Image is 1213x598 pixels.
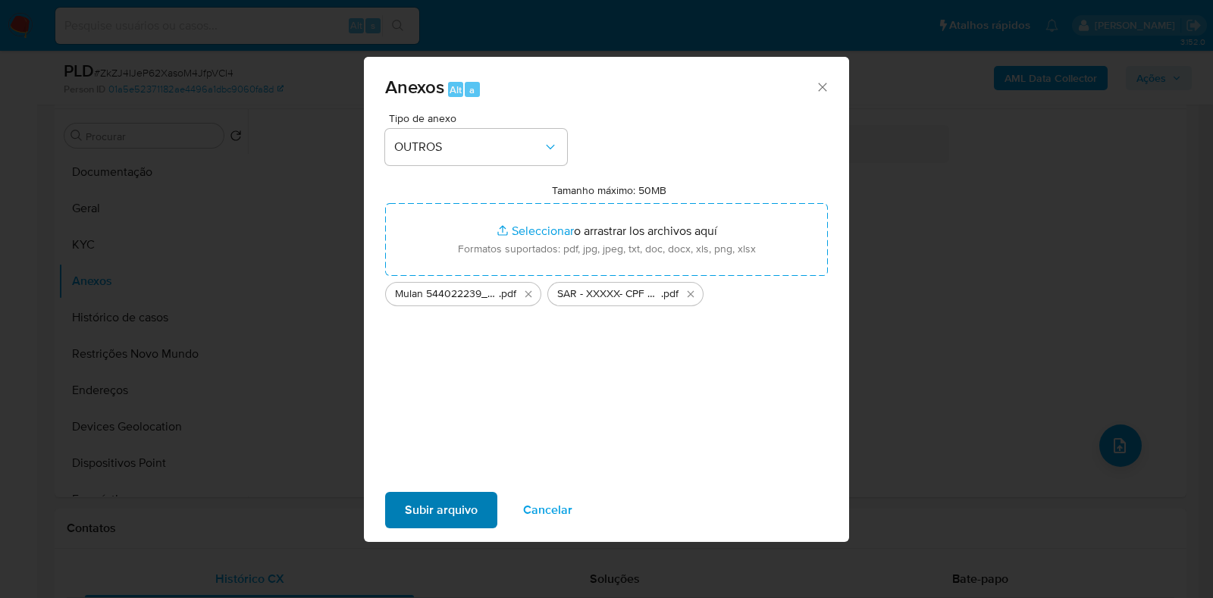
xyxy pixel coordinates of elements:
button: Subir arquivo [385,492,497,528]
button: Eliminar SAR - XXXXX- CPF 00623173263 - JULLIANI SUELLEN DA SILVA CASTELO BRANCO.pdf [682,285,700,303]
span: .pdf [499,286,516,302]
button: OUTROS [385,129,567,165]
button: Cerrar [815,80,829,93]
span: .pdf [661,286,679,302]
span: Alt [450,83,462,97]
span: Mulan 544022239_2025_08_12_17_40_04 - Resumen [GEOGRAPHIC_DATA] [395,286,499,302]
span: Cancelar [523,493,572,527]
button: Eliminar Mulan 544022239_2025_08_12_17_40_04 - Resumen TX.pdf [519,285,538,303]
span: Anexos [385,74,444,100]
span: Subir arquivo [405,493,478,527]
label: Tamanho máximo: 50MB [552,183,666,197]
span: SAR - XXXXX- CPF 00623173263 - [PERSON_NAME] [557,286,661,302]
span: Tipo de anexo [389,113,571,124]
span: OUTROS [394,139,543,155]
button: Cancelar [503,492,592,528]
ul: Archivos seleccionados [385,276,828,306]
span: a [469,83,475,97]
